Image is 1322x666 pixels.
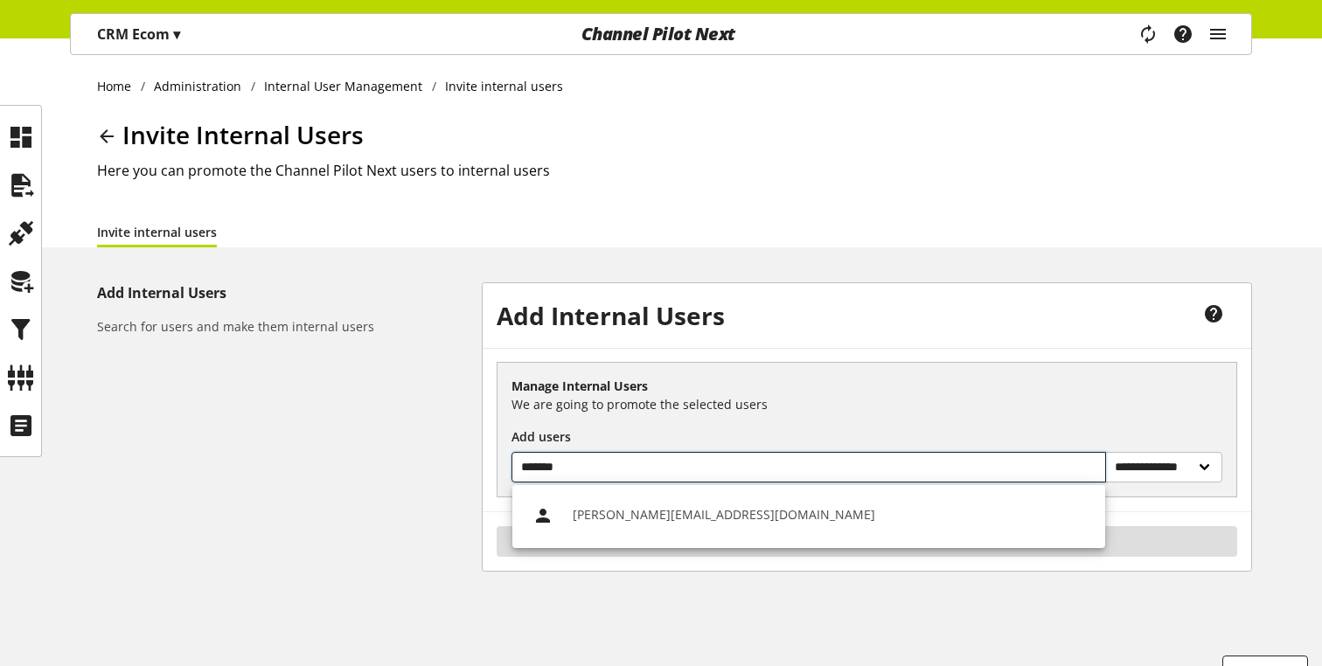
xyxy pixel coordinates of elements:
[97,24,180,45] p: CRM Ecom
[97,282,475,303] h5: Add Internal Users
[122,118,364,151] span: Invite Internal Users
[97,317,475,336] h6: Search for users and make them internal users
[497,526,1237,557] button: Save and Close
[511,395,1222,413] p: We are going to promote the selected users
[511,377,1222,395] h4: Manage Internal Users
[512,491,1105,542] a: [PERSON_NAME][EMAIL_ADDRESS][DOMAIN_NAME]
[573,505,875,524] p: [PERSON_NAME][EMAIL_ADDRESS][DOMAIN_NAME]
[511,427,1222,446] label: Add users
[497,297,725,334] h1: Add Internal Users
[255,77,432,95] a: Internal User Management
[70,13,1252,55] nav: main navigation
[97,160,1252,181] h2: Here you can promote the Channel Pilot Next users to internal users
[97,223,217,241] a: Invite internal users
[97,77,141,95] a: Home
[145,77,251,95] a: Administration
[173,24,180,44] span: ▾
